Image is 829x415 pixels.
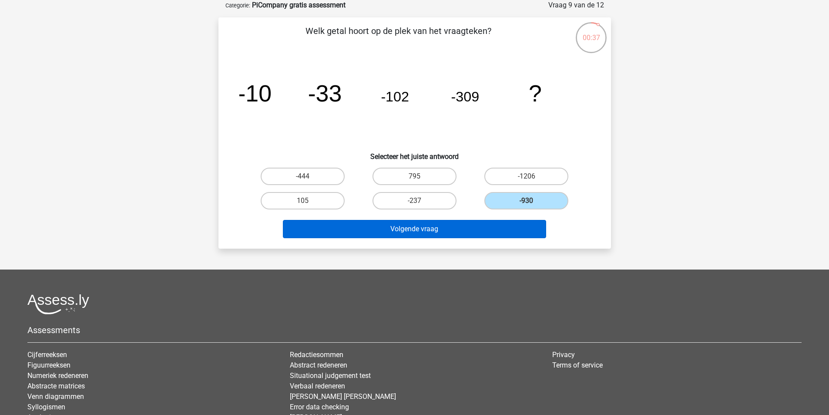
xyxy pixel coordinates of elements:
a: Abstracte matrices [27,382,85,390]
a: Numeriek redeneren [27,371,88,380]
label: -1206 [484,168,568,185]
a: Situational judgement test [290,371,371,380]
tspan: ? [529,80,542,106]
a: Redactiesommen [290,351,343,359]
small: Categorie: [225,2,250,9]
a: Abstract redeneren [290,361,347,369]
a: Cijferreeksen [27,351,67,359]
h6: Selecteer het juiste antwoord [232,145,597,161]
img: Assessly logo [27,294,89,314]
tspan: -102 [381,89,409,105]
a: Error data checking [290,403,349,411]
button: Volgende vraag [283,220,546,238]
tspan: -309 [451,89,479,105]
strong: PiCompany gratis assessment [252,1,346,9]
label: -237 [373,192,456,209]
a: Figuurreeksen [27,361,70,369]
a: Privacy [552,351,575,359]
label: -930 [484,192,568,209]
label: 105 [261,192,345,209]
label: -444 [261,168,345,185]
div: 00:37 [575,21,607,43]
label: 795 [373,168,456,185]
h5: Assessments [27,325,802,335]
a: Syllogismen [27,403,65,411]
tspan: -10 [238,80,272,106]
a: Verbaal redeneren [290,382,345,390]
a: Venn diagrammen [27,392,84,401]
a: Terms of service [552,361,603,369]
p: Welk getal hoort op de plek van het vraagteken? [232,24,564,51]
tspan: -33 [308,80,342,106]
a: [PERSON_NAME] [PERSON_NAME] [290,392,396,401]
